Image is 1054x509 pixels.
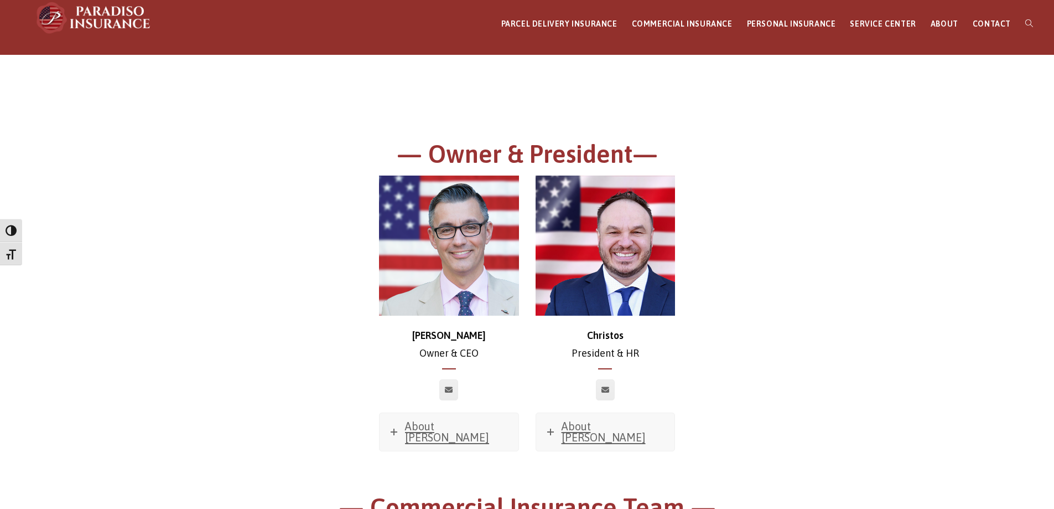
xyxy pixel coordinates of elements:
p: President & HR [536,327,676,363]
span: About [PERSON_NAME] [562,420,646,444]
strong: [PERSON_NAME] [412,330,486,341]
strong: Christos [587,330,624,341]
img: Christos_500x500 [536,176,676,316]
span: SERVICE CENTER [850,19,916,28]
span: About [PERSON_NAME] [405,420,489,444]
h1: — Owner & President— [223,138,832,176]
img: chris-500x500 (1) [379,176,519,316]
a: About [PERSON_NAME] [380,413,518,451]
span: ABOUT [931,19,958,28]
a: About [PERSON_NAME] [536,413,675,451]
span: COMMERCIAL INSURANCE [632,19,733,28]
img: Paradiso Insurance [33,1,155,34]
span: CONTACT [973,19,1011,28]
span: PERSONAL INSURANCE [747,19,836,28]
p: Owner & CEO [379,327,519,363]
span: PARCEL DELIVERY INSURANCE [501,19,617,28]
